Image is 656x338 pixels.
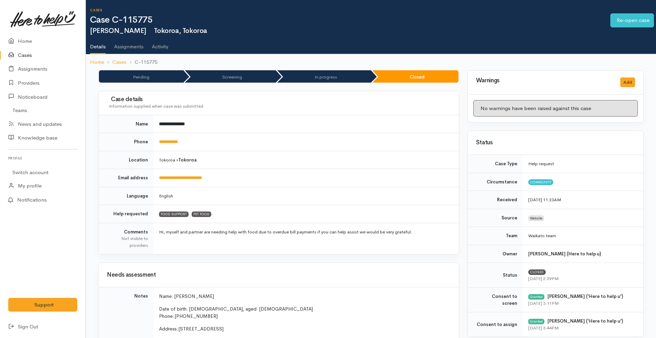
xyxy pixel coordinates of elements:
td: Phone [99,133,154,151]
h3: Status [476,140,635,146]
td: Hi, myself and partner are needing help with food due to overdue bill payments if you can help as... [154,223,459,254]
td: Circumstance [468,173,523,191]
div: Information supplied when case was submitted [109,103,451,110]
td: Consent to screen [468,288,523,312]
div: No warnings have been raised against this case [473,100,638,117]
div: [DATE] 3:11PM [528,300,635,307]
span: Waikato team [528,233,556,239]
b: [PERSON_NAME] ('Here to help u') [547,293,623,299]
h3: Warnings [476,77,612,84]
td: Status [468,263,523,288]
span: Phone: [PHONE_NUMBER] [159,313,218,319]
li: In progress [277,70,371,83]
time: [DATE] 11:23AM [528,197,561,203]
span: Date of birth: [DEMOGRAPHIC_DATA], aged [DEMOGRAPHIC_DATA] [159,306,313,312]
button: Support [8,298,77,312]
td: English [154,187,459,205]
h2: [PERSON_NAME] [90,27,610,35]
span: Address: [STREET_ADDRESS] [159,326,224,332]
b: [PERSON_NAME] ('Here to help u') [547,318,623,324]
td: Owner [468,245,523,263]
li: Screening [185,70,276,83]
td: Received [468,191,523,209]
td: Help requested [99,205,154,223]
td: Case Type [468,155,523,173]
h6: Cases [90,8,610,12]
td: Source [468,209,523,227]
li: Closed [372,70,459,83]
span: Website [528,215,544,221]
a: Details [90,35,106,55]
td: Language [99,187,154,205]
a: Re-open case [610,13,654,27]
a: Home [90,58,104,66]
div: [DATE] 2:39PM [528,275,635,282]
div: Granted [528,294,544,300]
h6: Profile [8,154,77,163]
h3: Needs assessment [107,272,451,278]
td: Comments [99,223,154,254]
span: Tokoroa » [159,157,196,163]
div: Granted [528,319,544,324]
li: Pending [99,70,183,83]
div: Not visible to providers [107,235,148,249]
div: [DATE] 3:44PM [528,325,635,331]
span: Community [528,179,553,185]
td: Help request [523,155,643,173]
td: Consent to assign [468,312,523,337]
button: Add [620,77,635,87]
td: Location [99,151,154,169]
span: FOOD SUPPORT [159,212,189,217]
a: Activity [152,35,168,54]
nav: breadcrumb [86,54,656,70]
span: Tokoroa, Tokoroa [150,26,207,35]
span: PET FOOD [192,212,211,217]
span: Name: [PERSON_NAME] [159,293,214,299]
span: Closed [528,269,546,275]
a: Cases [112,58,126,66]
td: Name [99,115,154,133]
h1: Case C-115775 [90,15,610,25]
td: Email address [99,169,154,187]
h3: Case details [109,96,451,103]
b: [PERSON_NAME] (Here to help u) [528,251,601,257]
li: C-115775 [126,58,157,66]
a: Assignments [114,35,144,54]
b: Tokoroa [178,157,196,163]
td: Team [468,227,523,245]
